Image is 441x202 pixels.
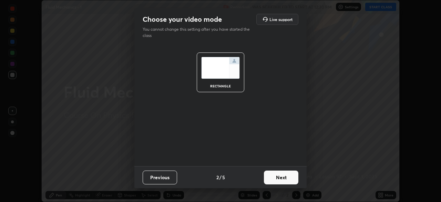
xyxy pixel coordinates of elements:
[269,17,293,21] h5: Live support
[264,171,298,184] button: Next
[207,84,234,88] div: rectangle
[143,26,254,39] p: You cannot change this setting after you have started the class
[219,174,222,181] h4: /
[201,57,240,79] img: normalScreenIcon.ae25ed63.svg
[216,174,219,181] h4: 2
[143,15,222,24] h2: Choose your video mode
[143,171,177,184] button: Previous
[222,174,225,181] h4: 5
